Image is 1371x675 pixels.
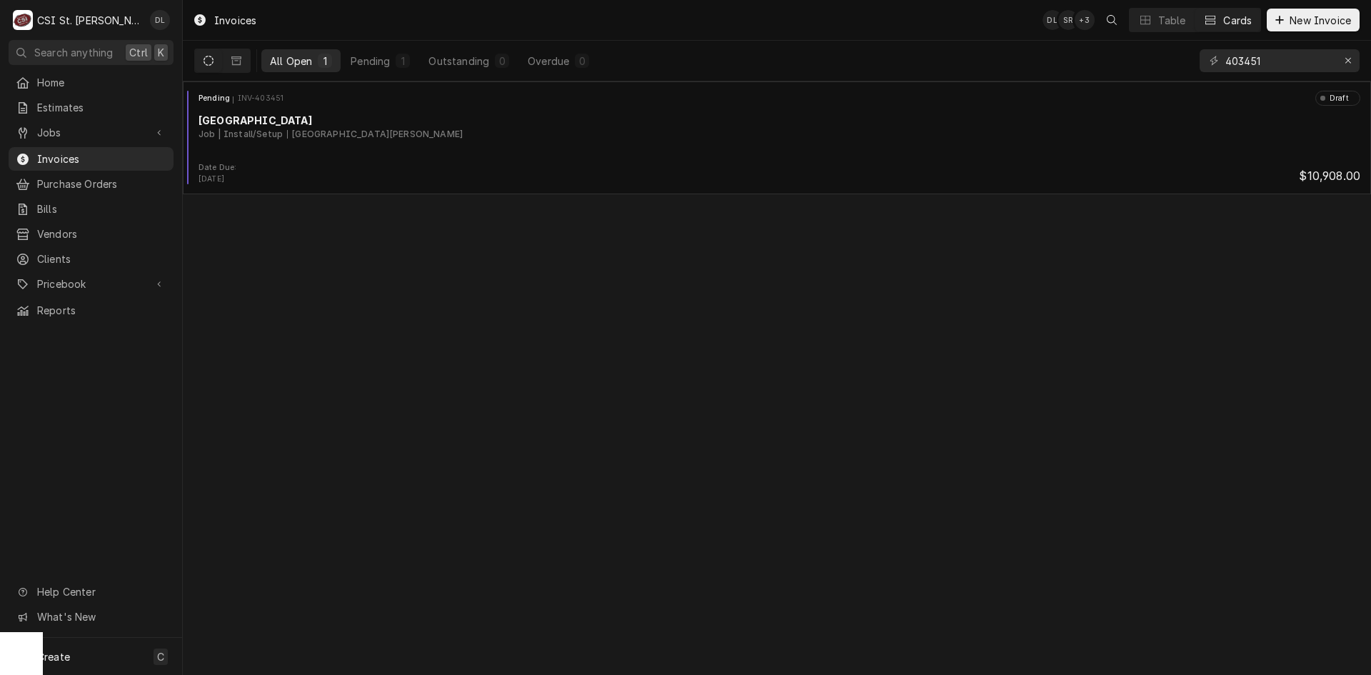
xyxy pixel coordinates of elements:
div: Pending [351,54,390,69]
a: Bills [9,197,174,221]
div: Object ID [238,93,284,104]
span: New Invoice [1287,13,1354,28]
button: Erase input [1337,49,1360,72]
a: Go to Jobs [9,121,174,144]
span: Search anything [34,45,113,60]
div: Object Status [1315,91,1360,105]
span: Purchase Orders [37,176,166,191]
a: Go to Pricebook [9,272,174,296]
div: 0 [498,54,506,69]
div: SR [1058,10,1078,30]
div: Object Subtext Primary [199,128,283,141]
span: C [157,649,164,664]
div: Card Header Secondary Content [1312,91,1360,105]
div: Invoice Card: INV-403451 [183,81,1371,194]
span: Bills [37,201,166,216]
span: Estimates [37,100,166,115]
span: [DATE] [199,174,224,184]
div: CSI St. Louis's Avatar [13,10,33,30]
div: Outstanding [428,54,489,69]
div: DL [150,10,170,30]
div: Card Body [189,113,1365,141]
input: Keyword search [1225,49,1332,72]
a: Estimates [9,96,174,119]
div: All Open [270,54,312,69]
span: What's New [37,609,165,624]
div: David Lindsey's Avatar [150,10,170,30]
div: Object Extra Context Footer Value [199,174,236,185]
div: Stephani Roth's Avatar [1058,10,1078,30]
span: Home [37,75,166,90]
div: DL [1043,10,1063,30]
span: Invoices [37,151,166,166]
div: Table [1158,13,1186,28]
span: Vendors [37,226,166,241]
div: Card Footer [189,162,1365,185]
a: Go to Help Center [9,580,174,604]
span: Reports [37,303,166,318]
div: Object Title [199,113,1360,128]
a: Home [9,71,174,94]
div: 1 [321,54,329,69]
a: Go to What's New [9,605,174,629]
span: Clients [37,251,166,266]
a: Purchase Orders [9,172,174,196]
button: Search anythingCtrlK [9,40,174,65]
span: Help Center [37,584,165,599]
a: Clients [9,247,174,271]
span: Ctrl [129,45,148,60]
div: 1 [398,54,407,69]
div: Card Footer Primary Content [1299,168,1360,185]
span: K [158,45,164,60]
div: C [13,10,33,30]
div: Cards [1223,13,1252,28]
span: Pricebook [37,276,145,291]
div: Object Extra Context Footer Label [199,162,236,174]
div: Draft [1325,93,1349,104]
div: Card Footer Extra Context [199,162,236,185]
a: Invoices [9,147,174,171]
div: David Lindsey's Avatar [1043,10,1063,30]
div: Card Header [189,91,1365,105]
button: Open search [1100,9,1123,31]
div: Object Subtext Secondary [287,128,463,141]
a: Vendors [9,222,174,246]
div: Overdue [528,54,569,69]
div: CSI St. [PERSON_NAME] [37,13,142,28]
span: Jobs [37,125,145,140]
span: Create [37,651,70,663]
div: Object State [199,93,233,104]
a: Reports [9,299,174,322]
div: Object Subtext [199,128,1360,141]
div: 0 [578,54,586,69]
div: Card Header Primary Content [199,91,283,105]
div: + 3 [1075,10,1095,30]
button: New Invoice [1267,9,1360,31]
